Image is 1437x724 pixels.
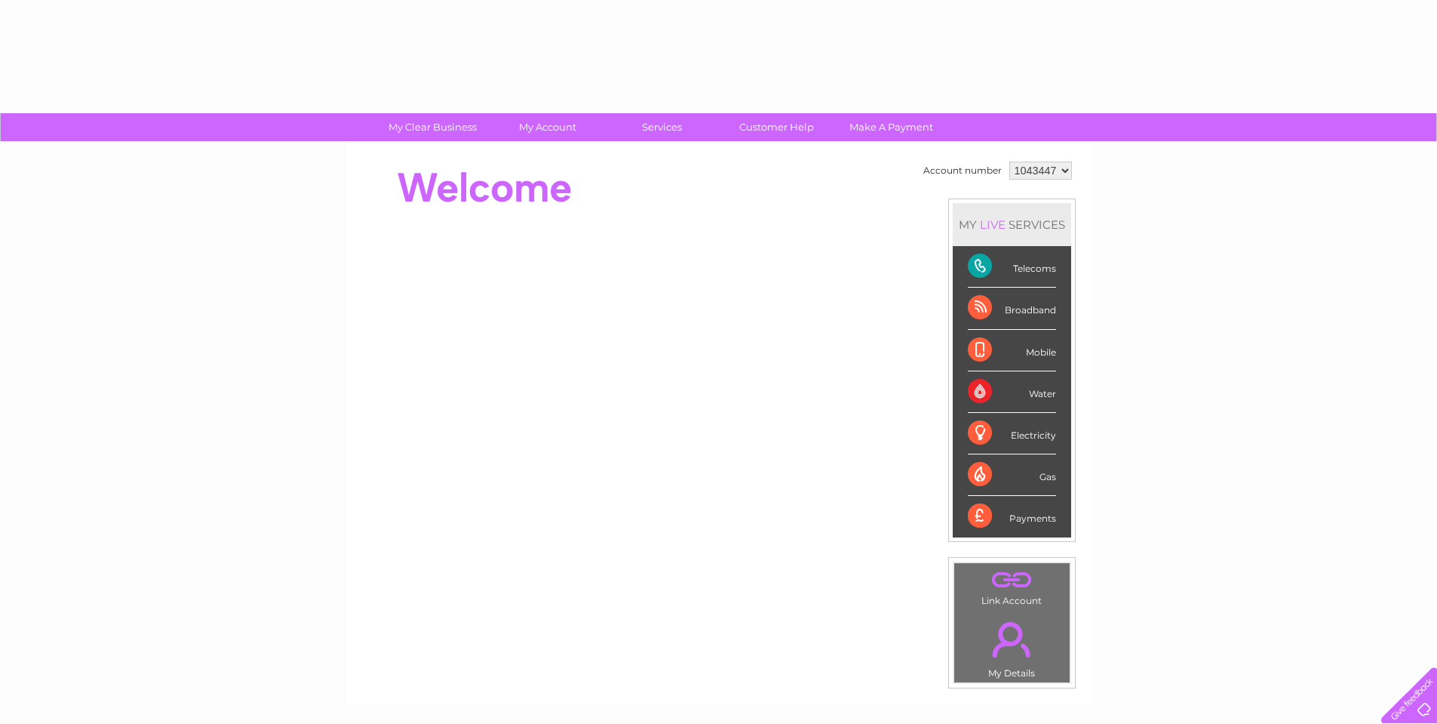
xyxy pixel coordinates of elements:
div: Telecoms [968,246,1056,288]
div: Mobile [968,330,1056,371]
td: Link Account [953,562,1070,610]
a: . [958,613,1066,666]
div: Broadband [968,288,1056,329]
div: LIVE [977,217,1009,232]
div: Payments [968,496,1056,537]
div: MY SERVICES [953,203,1071,246]
a: . [958,567,1066,593]
div: Water [968,371,1056,413]
a: Services [600,113,724,141]
div: Electricity [968,413,1056,454]
td: Account number [920,158,1006,183]
td: My Details [953,609,1070,683]
a: My Account [485,113,609,141]
a: Make A Payment [829,113,953,141]
a: Customer Help [714,113,839,141]
div: Gas [968,454,1056,496]
a: My Clear Business [370,113,495,141]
